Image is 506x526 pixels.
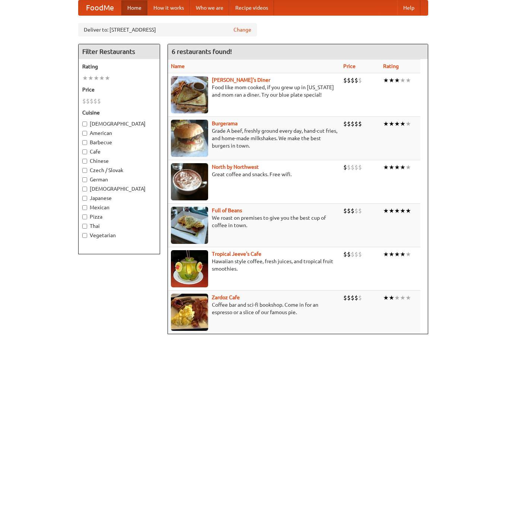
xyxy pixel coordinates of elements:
[212,120,238,126] a: Burgerama
[347,207,351,215] li: $
[343,163,347,171] li: $
[405,120,411,128] li: ★
[389,76,394,84] li: ★
[82,157,156,165] label: Chinese
[86,97,90,105] li: $
[343,63,356,69] a: Price
[229,0,274,15] a: Recipe videos
[343,76,347,84] li: $
[82,74,88,82] li: ★
[347,76,351,84] li: $
[82,129,156,137] label: American
[358,250,362,258] li: $
[394,250,400,258] li: ★
[82,168,87,173] input: Czech / Slovak
[82,97,86,105] li: $
[383,63,399,69] a: Rating
[394,163,400,171] li: ★
[82,194,156,202] label: Japanese
[82,120,156,128] label: [DEMOGRAPHIC_DATA]
[171,127,337,149] p: Grade A beef, freshly ground every day, hand-cut fries, and home-made milkshakes. We make the bes...
[354,76,358,84] li: $
[82,213,156,220] label: Pizza
[79,44,160,59] h4: Filter Restaurants
[82,139,156,146] label: Barbecue
[383,294,389,302] li: ★
[171,250,208,287] img: jeeves.jpg
[171,76,208,113] img: sallys.jpg
[171,84,337,99] p: Food like mom cooked, if you grew up in [US_STATE] and mom ran a diner. Try our blue plate special!
[347,120,351,128] li: $
[383,250,389,258] li: ★
[389,294,394,302] li: ★
[394,120,400,128] li: ★
[343,294,347,302] li: $
[171,301,337,316] p: Coffee bar and sci-fi bookshop. Come in for an espresso or a slice of our famous pie.
[212,77,270,83] a: [PERSON_NAME]'s Diner
[171,214,337,229] p: We roast on premises to give you the best cup of coffee in town.
[105,74,110,82] li: ★
[354,120,358,128] li: $
[400,250,405,258] li: ★
[212,251,261,257] a: Tropical Jeeve's Cafe
[82,86,156,93] h5: Price
[171,63,185,69] a: Name
[343,120,347,128] li: $
[82,167,156,174] label: Czech / Slovak
[351,120,354,128] li: $
[400,294,405,302] li: ★
[354,294,358,302] li: $
[389,207,394,215] li: ★
[405,250,411,258] li: ★
[400,207,405,215] li: ★
[147,0,190,15] a: How it works
[82,196,87,201] input: Japanese
[82,222,156,230] label: Thai
[400,120,405,128] li: ★
[82,63,156,70] h5: Rating
[82,177,87,182] input: German
[358,120,362,128] li: $
[171,171,337,178] p: Great coffee and snacks. Free wifi.
[82,233,87,238] input: Vegetarian
[351,207,354,215] li: $
[82,204,156,211] label: Mexican
[358,163,362,171] li: $
[400,163,405,171] li: ★
[394,207,400,215] li: ★
[212,294,240,300] a: Zardoz Cafe
[343,207,347,215] li: $
[90,97,93,105] li: $
[171,120,208,157] img: burgerama.jpg
[351,76,354,84] li: $
[78,23,257,36] div: Deliver to: [STREET_ADDRESS]
[397,0,420,15] a: Help
[389,163,394,171] li: ★
[383,163,389,171] li: ★
[82,131,87,136] input: American
[82,149,87,154] input: Cafe
[171,207,208,244] img: beans.jpg
[405,163,411,171] li: ★
[383,76,389,84] li: ★
[351,163,354,171] li: $
[93,97,97,105] li: $
[82,214,87,219] input: Pizza
[82,159,87,164] input: Chinese
[347,294,351,302] li: $
[82,232,156,239] label: Vegetarian
[212,164,259,170] a: North by Northwest
[212,207,242,213] a: Full of Beans
[172,48,232,55] ng-pluralize: 6 restaurants found!
[389,250,394,258] li: ★
[82,140,87,145] input: Barbecue
[82,185,156,193] label: [DEMOGRAPHIC_DATA]
[358,76,362,84] li: $
[82,205,87,210] input: Mexican
[121,0,147,15] a: Home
